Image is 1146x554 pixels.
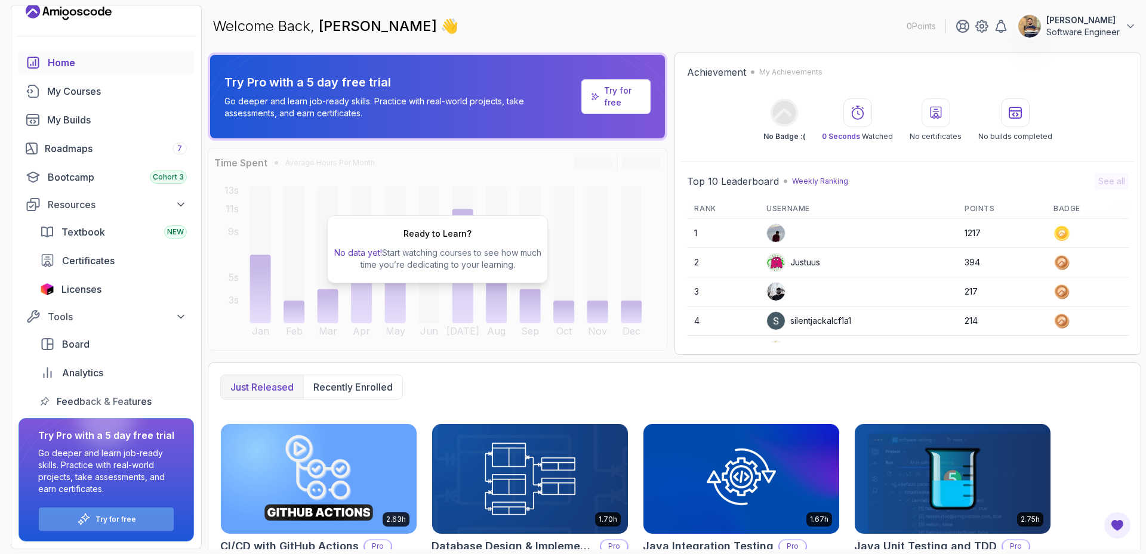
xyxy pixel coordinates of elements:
[47,84,187,98] div: My Courses
[95,515,136,524] a: Try for free
[33,389,194,413] a: feedback
[332,247,543,271] p: Start watching courses to see how much time you’re dedicating to your learning.
[957,336,1046,365] td: 199
[1021,515,1040,524] p: 2.75h
[403,228,472,240] h2: Ready to Learn?
[48,310,187,324] div: Tools
[766,341,802,360] div: NC
[48,55,187,70] div: Home
[48,197,187,212] div: Resources
[313,380,393,394] p: Recently enrolled
[907,20,936,32] p: 0 Points
[810,515,828,524] p: 1.67h
[1003,540,1029,552] p: Pro
[57,394,152,408] span: Feedback & Features
[687,277,759,307] td: 3
[62,253,115,268] span: Certificates
[687,336,759,365] td: 5
[26,2,112,21] a: Landing page
[1103,511,1132,540] button: Open Feedback Button
[177,144,182,153] span: 7
[33,249,194,273] a: certificates
[601,540,627,552] p: Pro
[687,65,746,79] h2: Achievement
[38,447,174,495] p: Go deeper and learn job-ready skills. Practice with real-world projects, take assessments, and ea...
[440,17,458,36] span: 👋
[230,380,294,394] p: Just released
[687,307,759,336] td: 4
[19,137,194,160] a: roadmaps
[767,253,785,271] img: default monster avatar
[33,332,194,356] a: board
[61,282,101,296] span: Licenses
[1046,14,1120,26] p: ‪[PERSON_NAME]
[759,67,822,77] p: My Achievements
[432,424,628,534] img: Database Design & Implementation card
[643,424,839,534] img: Java Integration Testing card
[780,540,806,552] p: Pro
[19,51,194,75] a: home
[957,199,1046,219] th: Points
[766,253,820,272] div: Justuus
[822,132,860,141] span: 0 Seconds
[767,341,785,359] img: user profile image
[1046,26,1120,38] p: Software Engineer
[957,248,1046,277] td: 394
[167,227,184,237] span: NEW
[855,424,1050,534] img: Java Unit Testing and TDD card
[604,85,641,109] a: Try for free
[365,540,391,552] p: Pro
[33,277,194,301] a: licenses
[957,307,1046,336] td: 214
[763,132,805,141] p: No Badge :(
[334,247,382,258] span: No data yet!
[910,132,962,141] p: No certificates
[766,311,851,330] div: silentjackalcf1a1
[687,174,779,188] h2: Top 10 Leaderboard
[386,515,406,524] p: 2.63h
[45,141,187,156] div: Roadmaps
[687,199,759,219] th: Rank
[61,225,105,239] span: Textbook
[38,507,174,531] button: Try for free
[224,74,577,91] p: Try Pro with a 5 day free trial
[687,248,759,277] td: 2
[19,194,194,215] button: Resources
[581,79,651,114] a: Try for free
[62,337,90,351] span: Board
[767,283,785,301] img: user profile image
[19,79,194,103] a: courses
[221,375,303,399] button: Just released
[19,306,194,327] button: Tools
[19,165,194,189] a: bootcamp
[221,424,417,534] img: CI/CD with GitHub Actions card
[1046,199,1129,219] th: Badge
[957,219,1046,248] td: 1217
[957,277,1046,307] td: 217
[33,361,194,385] a: analytics
[48,170,187,184] div: Bootcamp
[33,220,194,244] a: textbook
[978,132,1052,141] p: No builds completed
[599,515,617,524] p: 1.70h
[767,224,785,242] img: user profile image
[1095,173,1129,190] button: See all
[212,17,458,36] p: Welcome Back,
[224,95,577,119] p: Go deeper and learn job-ready skills. Practice with real-world projects, take assessments, and ea...
[1018,14,1136,38] button: user profile image‪[PERSON_NAME]Software Engineer
[40,283,54,295] img: jetbrains icon
[153,172,184,182] span: Cohort 3
[759,199,957,219] th: Username
[792,177,848,186] p: Weekly Ranking
[822,132,893,141] p: Watched
[19,108,194,132] a: builds
[1018,15,1041,38] img: user profile image
[62,366,103,380] span: Analytics
[767,312,785,330] img: user profile image
[303,375,402,399] button: Recently enrolled
[687,219,759,248] td: 1
[47,113,187,127] div: My Builds
[319,17,440,35] span: ‪[PERSON_NAME]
